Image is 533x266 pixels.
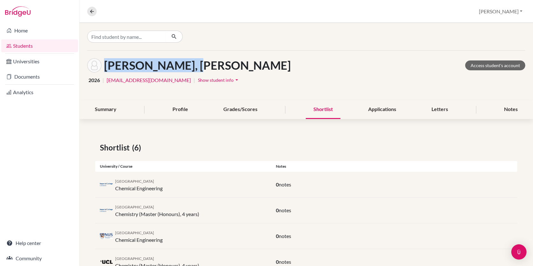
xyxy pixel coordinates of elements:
[88,76,100,84] span: 2026
[198,75,240,85] button: Show student infoarrow_drop_down
[306,100,340,119] div: Shortlist
[424,100,456,119] div: Letters
[100,208,113,213] img: gb_i50_39g5eeto.png
[193,76,195,84] span: |
[115,230,154,235] span: [GEOGRAPHIC_DATA]
[115,179,154,184] span: [GEOGRAPHIC_DATA]
[1,39,78,52] a: Students
[1,70,78,83] a: Documents
[279,233,291,239] span: notes
[1,237,78,249] a: Help center
[115,177,163,192] div: Chemical Engineering
[87,58,102,73] img: Mahoro TAKEUCHI's avatar
[100,260,113,263] img: gb_u80_k_0s28jx.png
[95,164,271,169] div: University / Course
[87,31,166,43] input: Find student by name...
[271,164,517,169] div: Notes
[132,142,144,153] span: (6)
[511,244,527,260] div: Open Intercom Messenger
[100,142,132,153] span: Shortlist
[276,259,279,265] span: 0
[279,259,291,265] span: notes
[216,100,265,119] div: Grades/Scores
[1,86,78,99] a: Analytics
[115,228,163,244] div: Chemical Engineering
[361,100,404,119] div: Applications
[1,252,78,265] a: Community
[100,182,113,187] img: gb_i50_39g5eeto.png
[87,100,124,119] div: Summary
[276,181,279,187] span: 0
[198,77,234,83] span: Show student info
[115,256,154,261] span: [GEOGRAPHIC_DATA]
[276,233,279,239] span: 0
[107,76,191,84] a: [EMAIL_ADDRESS][DOMAIN_NAME]
[115,203,199,218] div: Chemistry (Master (Honours), 4 years)
[465,60,525,70] a: Access student's account
[102,76,104,84] span: |
[276,207,279,213] span: 0
[165,100,196,119] div: Profile
[5,6,31,17] img: Bridge-U
[1,55,78,68] a: Universities
[476,5,525,17] button: [PERSON_NAME]
[104,59,291,72] h1: [PERSON_NAME], [PERSON_NAME]
[279,207,291,213] span: notes
[115,205,154,209] span: [GEOGRAPHIC_DATA]
[100,233,113,239] img: sg_nus_04zdlme1.jpeg
[234,77,240,83] i: arrow_drop_down
[1,24,78,37] a: Home
[279,181,291,187] span: notes
[496,100,525,119] div: Notes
